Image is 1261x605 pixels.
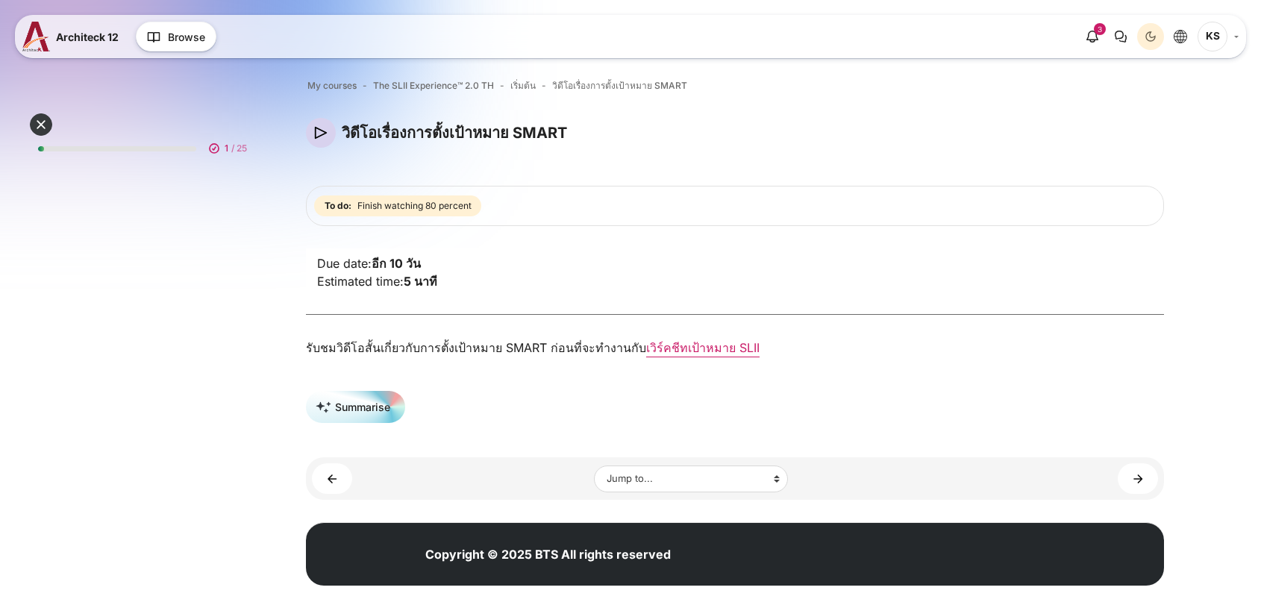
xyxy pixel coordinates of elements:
[22,22,125,51] a: A12 A12 Architeck 12
[314,192,484,219] div: Completion requirements for วิดีโอเรื่องการตั้งเป้าหมาย SMART
[1198,22,1239,51] a: User menu
[510,79,536,93] a: เริ่มต้น
[56,29,119,45] span: Architeck 12
[1107,23,1134,50] button: There are 0 unread conversations
[1167,23,1194,50] button: Languages
[425,547,671,562] strong: Copyright © 2025 BTS All rights reserved
[231,142,247,155] span: / 25
[1137,23,1164,50] button: Light Mode Dark Mode
[372,256,421,271] strong: อีก 10 วัน
[357,199,472,213] span: Finish watching 80 percent
[306,76,1164,95] nav: Navigation bar
[306,391,405,423] button: Summarise
[342,123,567,142] h4: วิดีโอเรื่องการตั้งเป้าหมาย SMART
[325,199,351,213] strong: To do:
[1198,22,1227,51] span: Kanjana Srimuang
[136,22,216,51] button: Browse
[225,142,228,155] span: 1
[646,340,760,355] a: เวิร์คชีทเป้าหมาย SLII
[1094,23,1106,35] div: 3
[312,463,352,494] a: ◄ การประเมินผลตนเองทางออนไลน์ LBAII
[373,79,494,93] a: The SLII Experience™ 2.0 TH
[1118,463,1158,494] a: เวิร์คชีทเป้าหมาย SLII ►
[168,29,205,45] span: Browse
[552,79,687,93] a: วิดีโอเรื่องการตั้งเป้าหมาย SMART
[306,272,1164,290] div: Estimated time:
[306,118,1164,500] section: Content
[22,22,50,51] img: A12
[306,254,1164,272] div: Due date:
[1139,25,1162,48] div: Dark Mode
[306,339,1164,357] p: รับชมวิดีโอสั้นเกี่ยวกับการตั้งเป้าหมาย SMART ก่อนที่จะทำงานกับ
[404,274,437,289] strong: 5 นาที
[307,79,357,93] a: My courses
[1079,23,1106,50] div: Show notification window with 3 new notifications
[38,146,44,151] div: 4%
